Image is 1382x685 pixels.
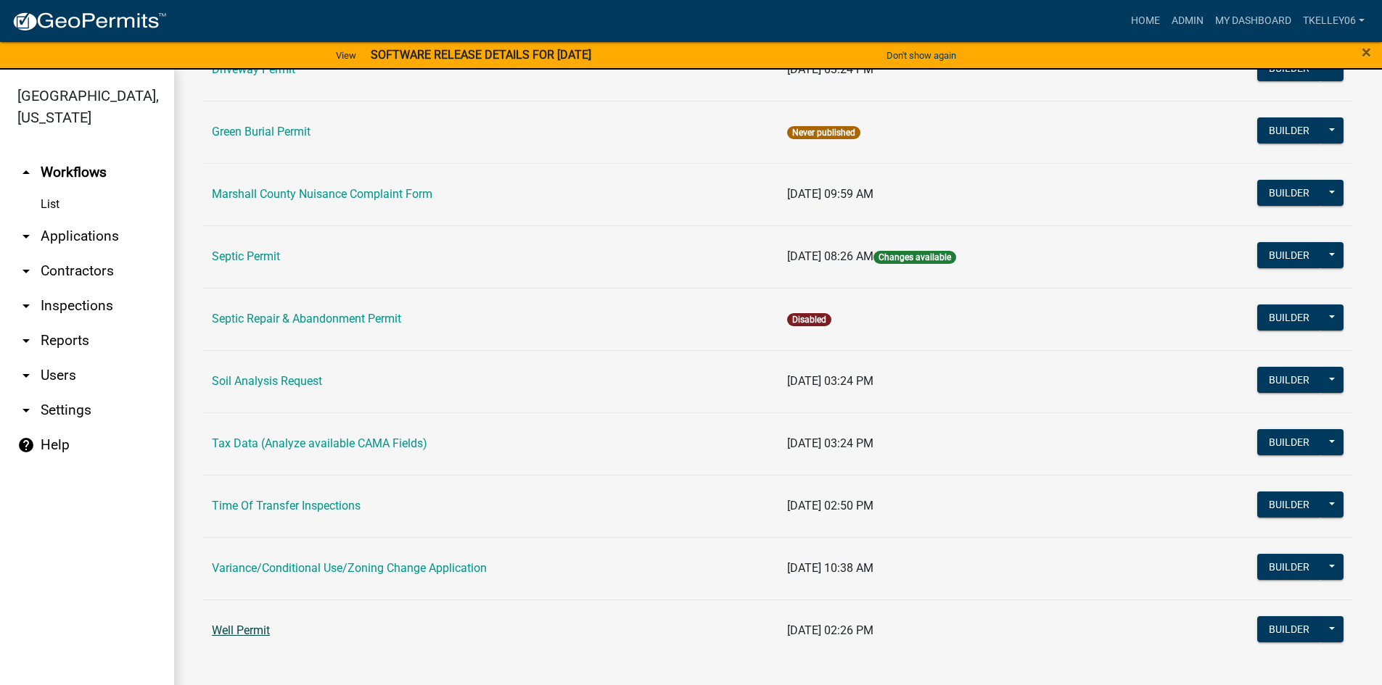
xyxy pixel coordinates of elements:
span: [DATE] 03:24 PM [787,374,873,388]
a: Green Burial Permit [212,125,310,138]
span: [DATE] 10:38 AM [787,561,873,575]
span: [DATE] 03:24 PM [787,436,873,450]
button: Builder [1257,117,1321,144]
a: Well Permit [212,623,270,637]
a: Time Of Transfer Inspections [212,499,361,512]
a: Tkelley06 [1297,7,1370,35]
strong: SOFTWARE RELEASE DETAILS FOR [DATE] [371,48,591,62]
button: Builder [1257,55,1321,81]
button: Don't show again [881,43,962,67]
button: Builder [1257,491,1321,518]
a: Marshall County Nuisance Complaint Form [212,187,432,201]
span: [DATE] 02:50 PM [787,499,873,512]
button: Builder [1257,367,1321,393]
i: arrow_drop_down [17,297,35,315]
span: × [1362,42,1371,62]
a: Septic Repair & Abandonment Permit [212,312,401,325]
button: Builder [1257,304,1321,331]
span: Changes available [873,251,956,264]
a: Tax Data (Analyze available CAMA Fields) [212,436,427,450]
i: arrow_drop_down [17,402,35,419]
span: [DATE] 09:59 AM [787,187,873,201]
span: [DATE] 02:26 PM [787,623,873,637]
span: [DATE] 08:26 AM [787,249,873,263]
button: Close [1362,43,1371,61]
i: arrow_drop_down [17,228,35,245]
i: arrow_drop_up [17,164,35,181]
a: View [330,43,362,67]
span: Never published [787,126,860,139]
a: Home [1125,7,1166,35]
i: arrow_drop_down [17,367,35,384]
button: Builder [1257,616,1321,642]
button: Builder [1257,429,1321,455]
a: Admin [1166,7,1209,35]
i: help [17,436,35,454]
button: Builder [1257,554,1321,580]
i: arrow_drop_down [17,262,35,280]
a: Soil Analysis Request [212,374,322,388]
a: Variance/Conditional Use/Zoning Change Application [212,561,487,575]
i: arrow_drop_down [17,332,35,349]
button: Builder [1257,242,1321,268]
button: Builder [1257,180,1321,206]
span: Disabled [787,313,831,326]
a: Septic Permit [212,249,280,263]
a: My Dashboard [1209,7,1297,35]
